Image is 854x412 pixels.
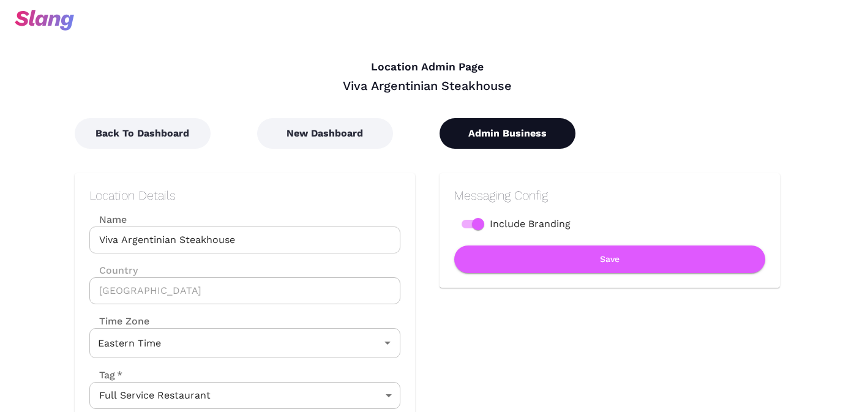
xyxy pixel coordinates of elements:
[89,382,400,409] div: Full Service Restaurant
[89,314,400,328] label: Time Zone
[89,188,400,203] h2: Location Details
[440,118,575,149] button: Admin Business
[89,263,400,277] label: Country
[440,127,575,139] a: Admin Business
[75,118,211,149] button: Back To Dashboard
[454,188,765,203] h2: Messaging Config
[490,217,571,231] span: Include Branding
[89,212,400,227] label: Name
[15,10,74,31] img: svg+xml;base64,PHN2ZyB3aWR0aD0iOTciIGhlaWdodD0iMzQiIHZpZXdCb3g9IjAgMCA5NyAzNCIgZmlsbD0ibm9uZSIgeG...
[75,127,211,139] a: Back To Dashboard
[75,61,780,74] h4: Location Admin Page
[257,118,393,149] button: New Dashboard
[89,368,122,382] label: Tag
[75,78,780,94] div: Viva Argentinian Steakhouse
[257,127,393,139] a: New Dashboard
[454,245,765,273] button: Save
[379,334,396,351] button: Open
